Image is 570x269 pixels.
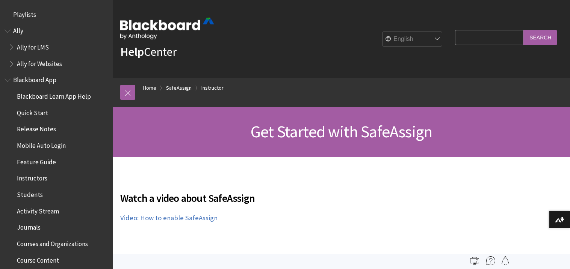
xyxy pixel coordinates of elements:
[120,213,218,222] a: Video: How to enable SafeAssign
[17,41,49,51] span: Ally for LMS
[17,139,66,149] span: Mobile Auto Login
[17,254,59,264] span: Course Content
[5,25,108,70] nav: Book outline for Anthology Ally Help
[17,156,56,166] span: Feature Guide
[470,256,479,265] img: Print
[486,256,495,265] img: More help
[17,188,43,198] span: Students
[143,83,156,93] a: Home
[13,8,36,18] span: Playlists
[120,190,451,206] span: Watch a video about SafeAssign
[501,256,510,265] img: Follow this page
[120,44,177,59] a: HelpCenter
[17,237,88,248] span: Courses and Organizations
[383,32,443,47] select: Site Language Selector
[17,107,48,117] span: Quick Start
[251,121,432,142] span: Get Started with SafeAssign
[166,83,192,93] a: SafeAssign
[17,123,56,133] span: Release Notes
[120,18,214,39] img: Blackboard by Anthology
[523,30,557,45] input: Search
[17,205,59,215] span: Activity Stream
[17,57,62,68] span: Ally for Websites
[13,25,23,35] span: Ally
[17,221,41,231] span: Journals
[17,172,47,182] span: Instructors
[13,74,56,84] span: Blackboard App
[17,90,91,100] span: Blackboard Learn App Help
[5,8,108,21] nav: Book outline for Playlists
[120,44,144,59] strong: Help
[201,83,224,93] a: Instructor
